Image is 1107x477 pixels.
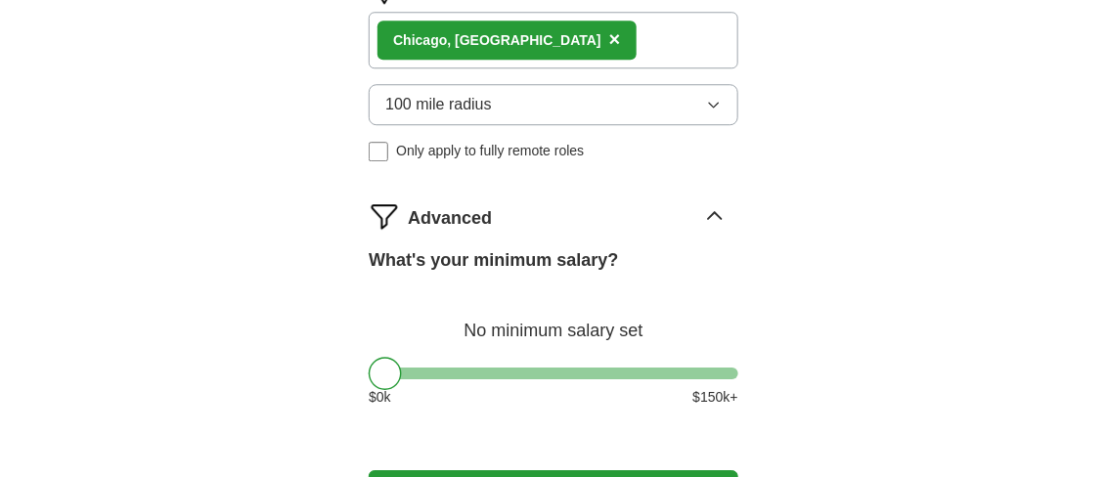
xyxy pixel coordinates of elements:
[369,200,400,232] img: filter
[369,84,738,125] button: 100 mile radius
[393,30,601,51] div: cago, [GEOGRAPHIC_DATA]
[369,247,618,274] label: What's your minimum salary?
[396,141,584,161] span: Only apply to fully remote roles
[369,387,391,408] span: $ 0 k
[408,205,492,232] span: Advanced
[385,93,492,116] span: 100 mile radius
[609,28,621,50] span: ×
[393,32,416,48] strong: Chi
[369,297,738,344] div: No minimum salary set
[609,25,621,55] button: ×
[369,142,388,161] input: Only apply to fully remote roles
[692,387,737,408] span: $ 150 k+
